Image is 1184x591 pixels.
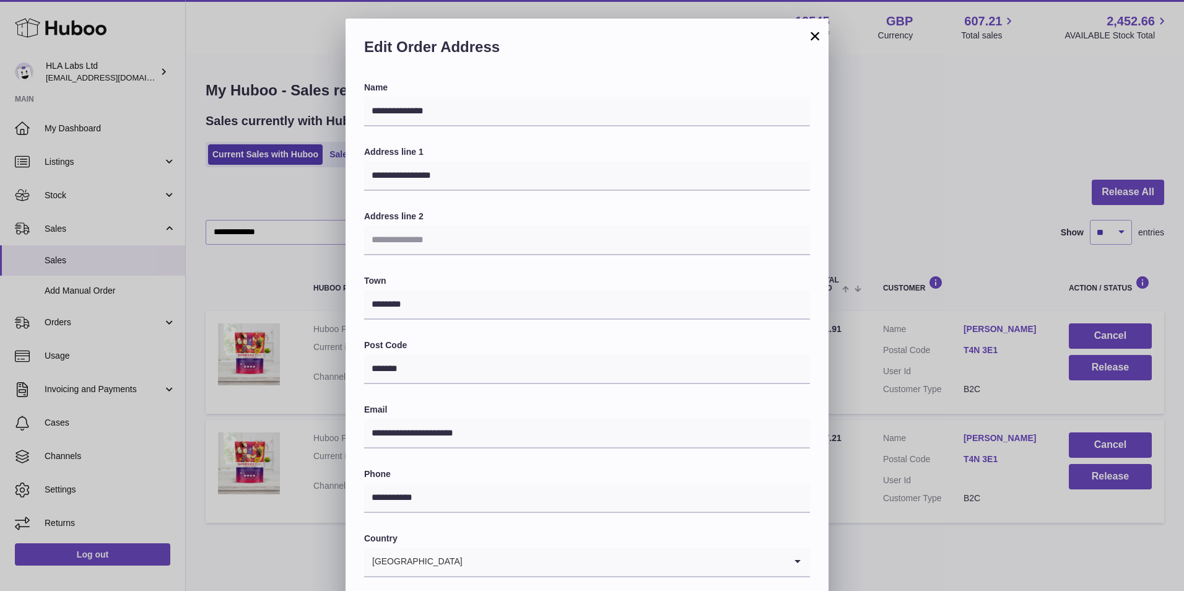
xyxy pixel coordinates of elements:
label: Email [364,404,810,416]
div: Search for option [364,548,810,577]
label: Post Code [364,339,810,351]
label: Town [364,275,810,287]
label: Country [364,533,810,545]
button: × [807,28,822,43]
label: Phone [364,468,810,480]
span: [GEOGRAPHIC_DATA] [364,548,463,576]
h2: Edit Order Address [364,37,810,63]
input: Search for option [463,548,785,576]
label: Address line 1 [364,146,810,158]
label: Address line 2 [364,211,810,222]
label: Name [364,82,810,94]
